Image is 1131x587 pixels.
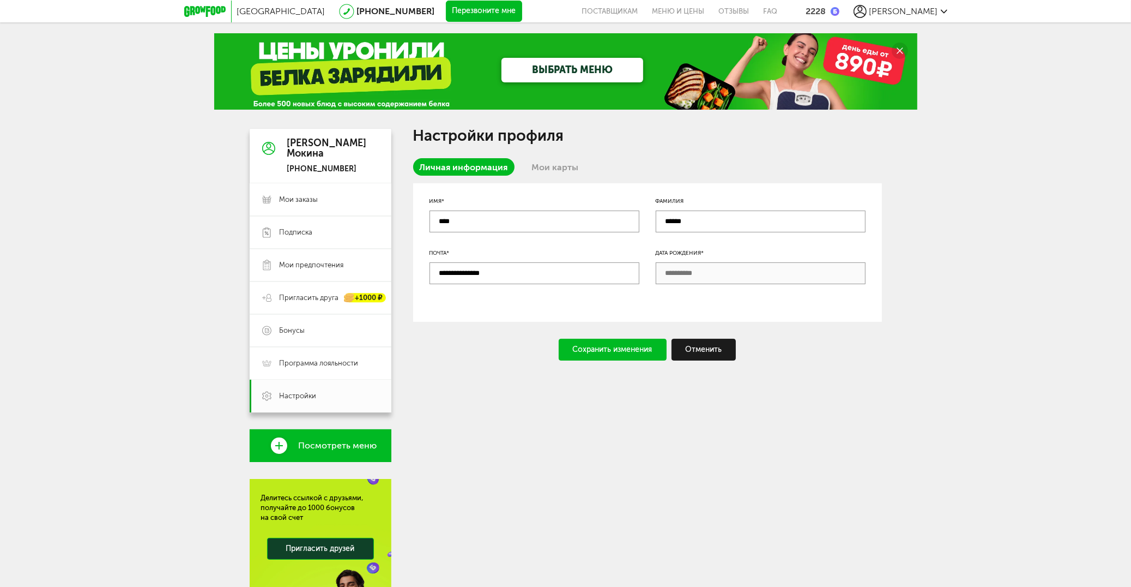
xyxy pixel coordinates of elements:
[280,195,318,205] span: Мои заказы
[250,216,391,249] a: Подписка
[261,493,380,523] div: Делитесь ссылкой с друзьями, получайте до 1000 бонусов на свой счет
[287,164,367,174] div: [PHONE_NUMBER]
[280,293,339,303] span: Пригласить друга
[559,339,667,361] div: Сохранить изменения
[501,58,643,82] a: ВЫБРАТЬ МЕНЮ
[357,6,435,16] a: [PHONE_NUMBER]
[806,6,826,16] div: 2228
[250,347,391,380] a: Программа лояльности
[250,429,391,462] a: Посмотреть меню
[525,158,585,176] a: Мои карты
[237,6,325,16] span: [GEOGRAPHIC_DATA]
[250,281,391,314] a: Пригласить друга +1000 ₽
[280,326,305,336] span: Бонусы
[831,7,839,16] img: bonus_b.cdccf46.png
[430,249,639,257] div: Почта*
[672,339,736,361] div: Отменить
[250,314,391,347] a: Бонусы
[280,227,313,237] span: Подписка
[250,183,391,216] a: Мои заказы
[299,441,377,451] span: Посмотреть меню
[250,380,391,412] a: Настройки
[287,138,367,160] div: [PERSON_NAME] Мокина
[446,1,522,22] button: Перезвоните мне
[656,197,866,206] div: Фамилия
[280,391,317,401] span: Настройки
[869,6,938,16] span: [PERSON_NAME]
[413,129,882,143] h1: Настройки профиля
[656,249,866,257] div: Дата рождения*
[344,293,386,303] div: +1000 ₽
[413,158,515,176] a: Личная информация
[250,249,391,281] a: Мои предпочтения
[267,538,374,560] a: Пригласить друзей
[280,358,359,368] span: Программа лояльности
[280,260,344,270] span: Мои предпочтения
